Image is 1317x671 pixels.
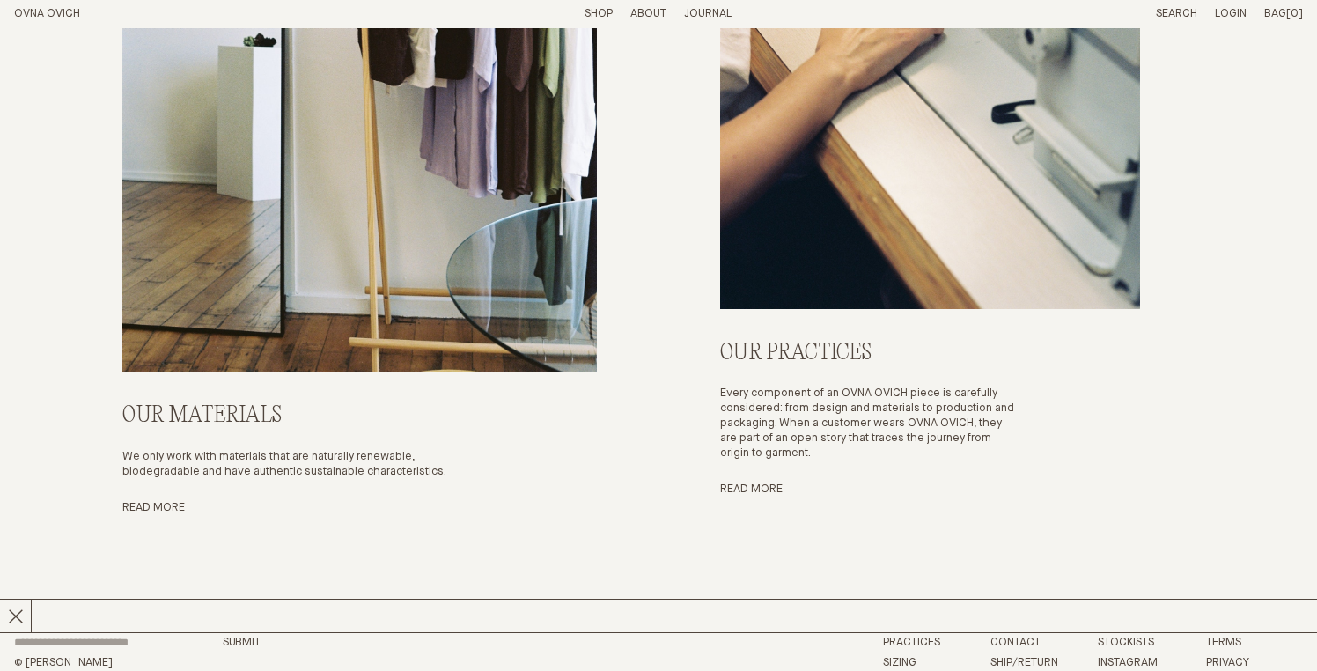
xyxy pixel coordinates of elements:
a: Terms [1206,637,1241,648]
a: Journal [684,8,732,19]
a: Read More [720,483,783,495]
a: Sizing [883,657,916,668]
h2: Our practices [720,341,1014,366]
a: Login [1215,8,1247,19]
a: Home [14,8,80,19]
a: Stockists [1098,637,1154,648]
a: Shop [585,8,613,19]
p: We only work with materials that are naturally renewable, biodegradable and have authentic sustai... [122,450,454,480]
a: Instagram [1098,657,1158,668]
p: Every component of an OVNA OVICH piece is carefully considered: from design and materials to prod... [720,387,1014,461]
a: Ship/Return [990,657,1058,668]
button: Submit [223,637,261,648]
a: Privacy [1206,657,1249,668]
summary: About [630,7,666,22]
h2: Our Materials [122,403,454,429]
a: Practices [883,637,940,648]
h2: © [PERSON_NAME] [14,657,326,668]
a: Read More [122,502,185,513]
span: Bag [1264,8,1286,19]
span: [0] [1286,8,1303,19]
a: Contact [990,637,1041,648]
a: Search [1156,8,1197,19]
